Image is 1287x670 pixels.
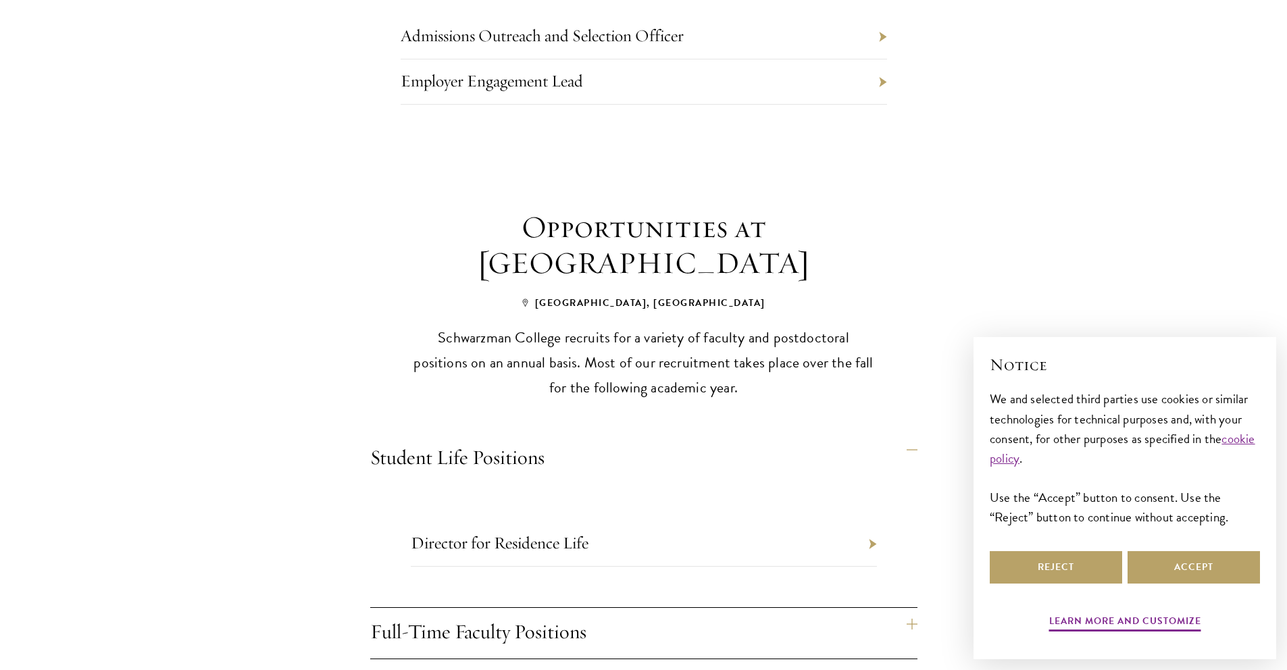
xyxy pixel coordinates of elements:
[522,296,765,310] span: [GEOGRAPHIC_DATA], [GEOGRAPHIC_DATA]
[990,551,1122,584] button: Reject
[401,70,583,91] a: Employer Engagement Lead
[1049,613,1201,634] button: Learn more and customize
[370,608,917,659] h4: Full-Time Faculty Positions
[411,532,588,553] a: Director for Residence Life
[990,353,1260,376] h2: Notice
[370,434,917,484] h4: Student Life Positions
[401,25,684,46] a: Admissions Outreach and Selection Officer
[990,429,1255,468] a: cookie policy
[394,209,894,281] h3: Opportunities at [GEOGRAPHIC_DATA]
[990,389,1260,526] div: We and selected third parties use cookies or similar technologies for technical purposes and, wit...
[411,325,877,400] p: Schwarzman College recruits for a variety of faculty and postdoctoral positions on an annual basi...
[1128,551,1260,584] button: Accept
